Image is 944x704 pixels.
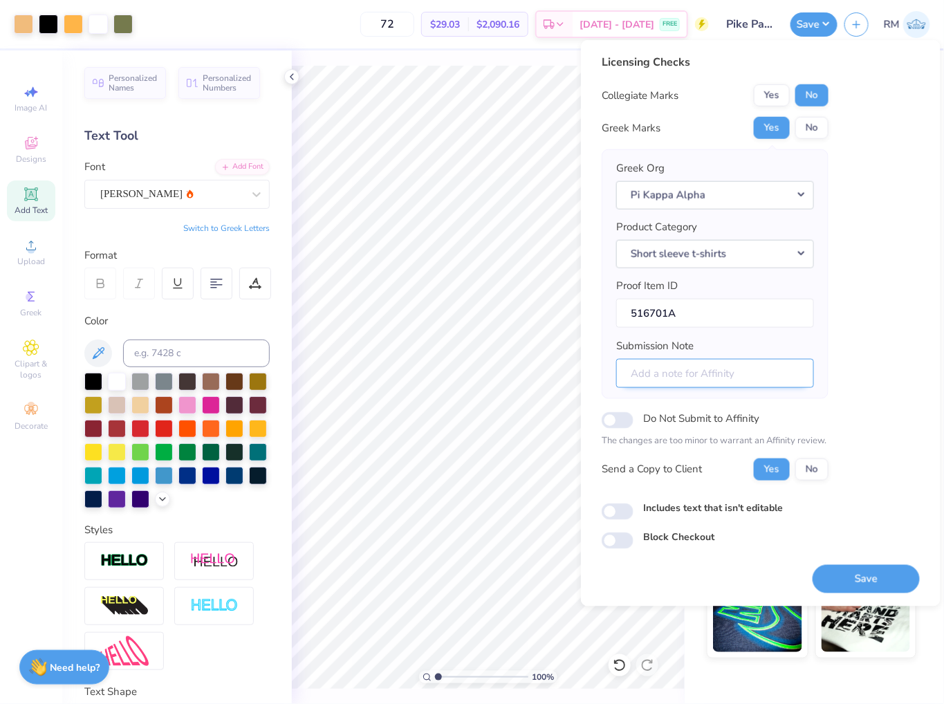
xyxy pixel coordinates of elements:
[602,461,702,477] div: Send a Copy to Client
[532,671,554,683] span: 100 %
[602,54,829,71] div: Licensing Checks
[616,160,665,176] label: Greek Org
[203,73,252,93] span: Personalized Numbers
[183,223,270,234] button: Switch to Greek Letters
[643,530,714,545] label: Block Checkout
[602,88,678,104] div: Collegiate Marks
[84,159,105,175] label: Font
[15,102,48,113] span: Image AI
[21,307,42,318] span: Greek
[430,17,460,32] span: $29.03
[100,636,149,666] img: Free Distort
[822,583,911,652] img: Water based Ink
[716,10,784,38] input: Untitled Design
[813,564,920,593] button: Save
[100,553,149,569] img: Stroke
[7,358,55,380] span: Clipart & logos
[903,11,930,38] img: Ronald Manipon
[190,598,239,614] img: Negative Space
[795,84,829,106] button: No
[476,17,519,32] span: $2,090.16
[616,239,814,268] button: Short sleeve t-shirts
[215,159,270,175] div: Add Font
[16,154,46,165] span: Designs
[884,11,930,38] a: RM
[50,661,100,674] strong: Need help?
[795,117,829,139] button: No
[754,458,790,480] button: Yes
[884,17,900,33] span: RM
[643,501,783,515] label: Includes text that isn't editable
[84,684,270,700] div: Text Shape
[123,340,270,367] input: e.g. 7428 c
[84,313,270,329] div: Color
[602,434,829,448] p: The changes are too minor to warrant an Affinity review.
[360,12,414,37] input: – –
[602,120,660,136] div: Greek Marks
[663,19,677,29] span: FREE
[616,338,694,354] label: Submission Note
[17,256,45,267] span: Upload
[109,73,158,93] span: Personalized Names
[84,522,270,538] div: Styles
[616,278,678,294] label: Proof Item ID
[580,17,654,32] span: [DATE] - [DATE]
[616,358,814,388] input: Add a note for Affinity
[84,127,270,145] div: Text Tool
[15,205,48,216] span: Add Text
[754,84,790,106] button: Yes
[84,248,271,263] div: Format
[100,595,149,618] img: 3d Illusion
[616,180,814,209] button: Pi Kappa Alpha
[15,420,48,432] span: Decorate
[643,409,759,427] label: Do Not Submit to Affinity
[790,12,837,37] button: Save
[754,117,790,139] button: Yes
[713,583,802,652] img: Glow in the Dark Ink
[616,219,697,235] label: Product Category
[190,553,239,570] img: Shadow
[795,458,829,480] button: No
